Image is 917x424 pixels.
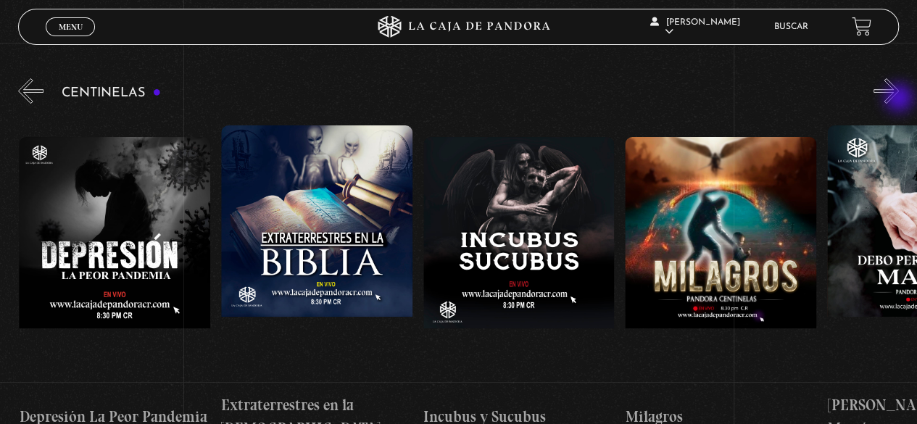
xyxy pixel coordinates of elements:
[18,78,43,104] button: Previous
[62,86,161,100] h3: Centinelas
[774,22,808,31] a: Buscar
[874,78,899,104] button: Next
[650,18,740,36] span: [PERSON_NAME]
[54,34,88,44] span: Cerrar
[852,17,871,36] a: View your shopping cart
[59,22,83,31] span: Menu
